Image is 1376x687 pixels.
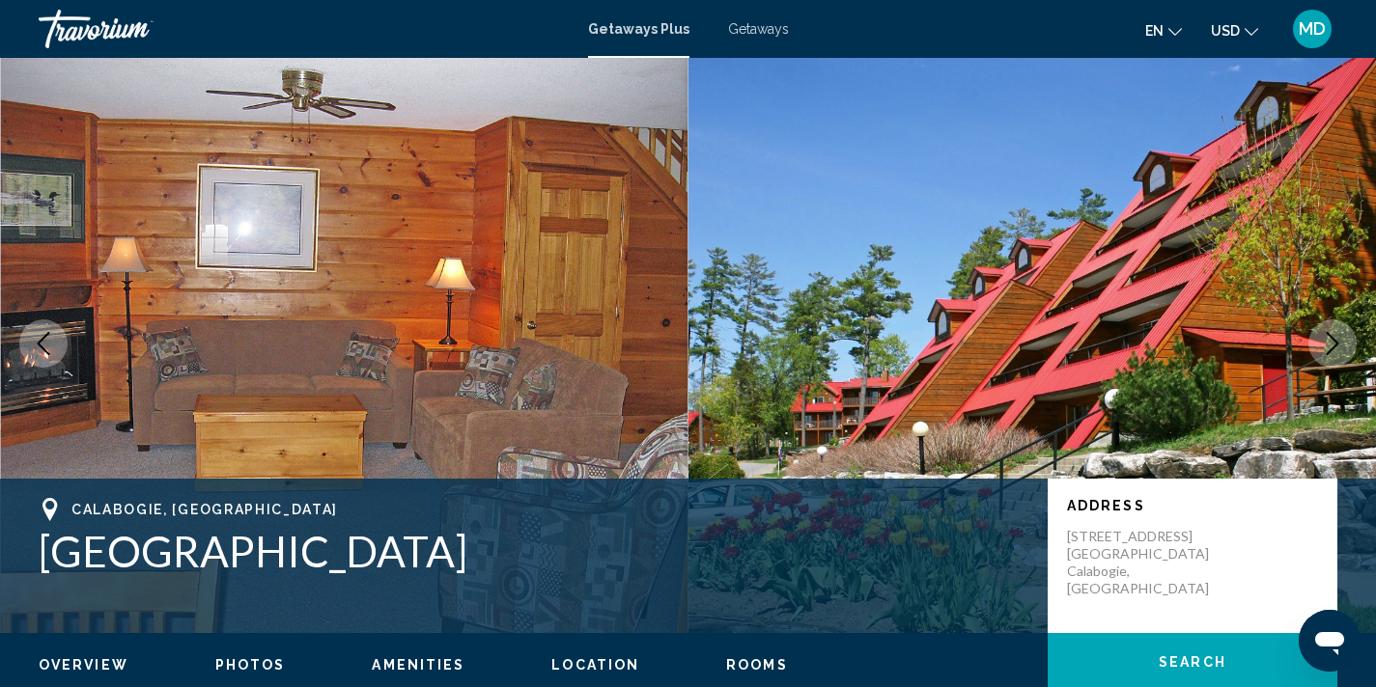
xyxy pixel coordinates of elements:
span: USD [1211,23,1240,39]
span: Photos [215,657,286,673]
span: Location [551,657,639,673]
p: Address [1067,498,1318,513]
button: Next image [1308,319,1357,368]
button: Rooms [726,656,788,673]
span: Rooms [726,657,788,673]
span: Overview [39,657,128,673]
h1: [GEOGRAPHIC_DATA] [39,526,1028,576]
button: Change currency [1211,16,1258,44]
button: Previous image [19,319,68,368]
a: Travorium [39,10,569,48]
span: Search [1159,655,1226,671]
button: Amenities [372,656,464,673]
span: MD [1299,19,1326,39]
a: Getaways Plus [588,21,689,37]
iframe: Button to launch messaging window [1299,610,1361,672]
p: [STREET_ADDRESS] [GEOGRAPHIC_DATA] Calabogie, [GEOGRAPHIC_DATA] [1067,528,1222,597]
span: en [1145,23,1164,39]
a: Getaways [728,21,789,37]
span: Calabogie, [GEOGRAPHIC_DATA] [71,502,338,517]
button: User Menu [1287,9,1337,49]
button: Change language [1145,16,1182,44]
button: Overview [39,656,128,673]
span: Amenities [372,657,464,673]
button: Location [551,656,639,673]
button: Photos [215,656,286,673]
